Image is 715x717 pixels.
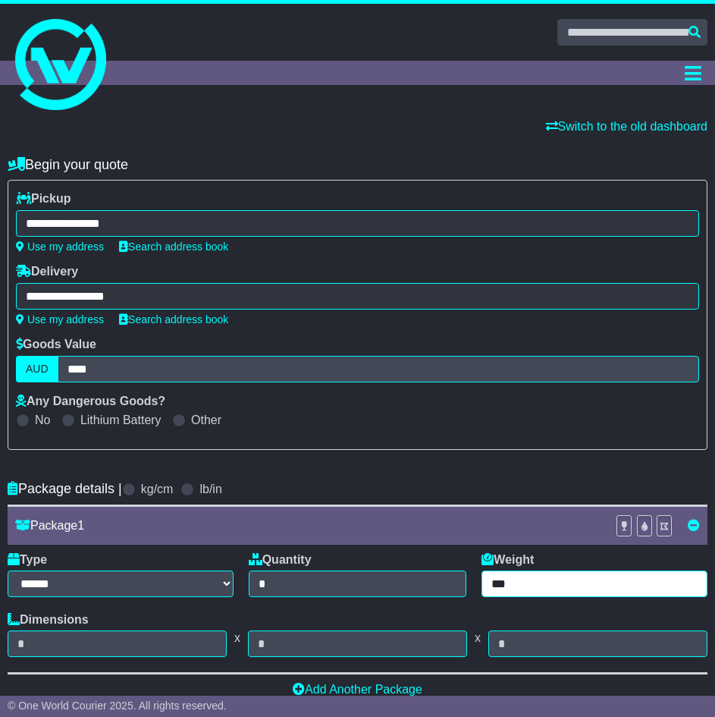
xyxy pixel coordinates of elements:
[16,394,165,408] label: Any Dangerous Goods?
[35,413,50,427] label: No
[77,519,84,532] span: 1
[678,61,707,85] button: Toggle navigation
[16,313,104,325] a: Use my address
[141,482,174,496] label: kg/cm
[8,481,122,497] h4: Package details |
[119,241,228,253] a: Search address book
[191,413,221,427] label: Other
[467,631,488,645] span: x
[227,631,248,645] span: x
[546,120,707,133] a: Switch to the old dashboard
[688,519,700,532] a: Remove this item
[16,191,71,206] label: Pickup
[293,683,422,696] a: Add Another Package
[199,482,221,496] label: lb/in
[481,552,534,567] label: Weight
[16,356,58,382] label: AUD
[249,552,312,567] label: Quantity
[8,552,47,567] label: Type
[16,264,78,278] label: Delivery
[8,700,227,712] span: © One World Courier 2025. All rights reserved.
[16,337,96,351] label: Goods Value
[80,413,162,427] label: Lithium Battery
[8,157,707,173] h4: Begin your quote
[8,612,89,627] label: Dimensions
[16,241,104,253] a: Use my address
[119,313,228,325] a: Search address book
[8,518,608,533] div: Package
